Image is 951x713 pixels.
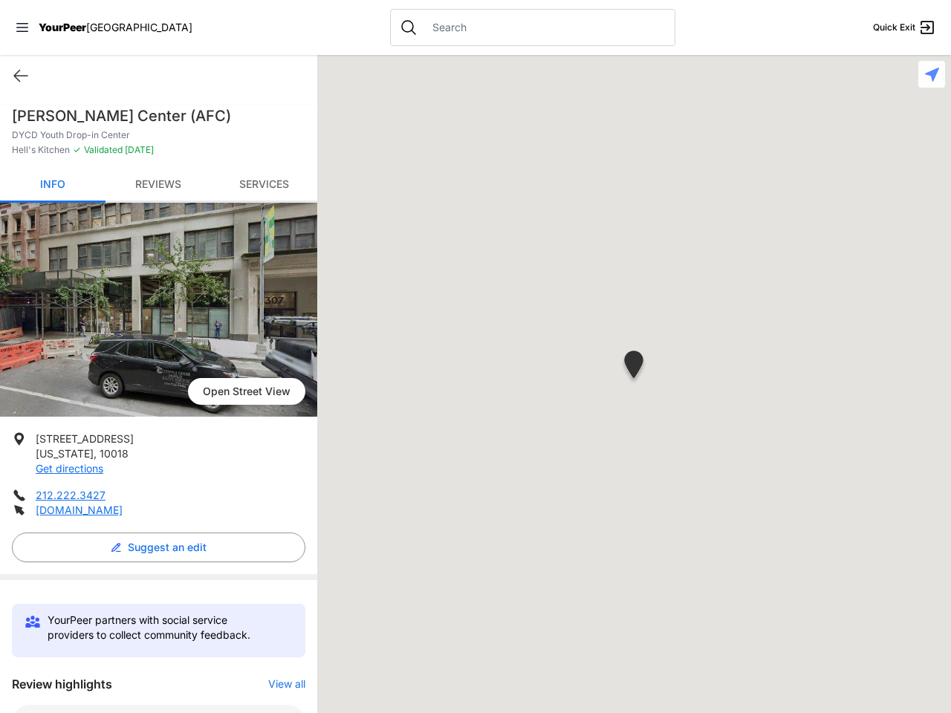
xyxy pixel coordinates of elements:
a: Quick Exit [873,19,936,36]
a: YourPeer[GEOGRAPHIC_DATA] [39,23,192,32]
span: [US_STATE] [36,447,94,460]
span: Validated [84,144,123,155]
span: ✓ [73,144,81,156]
h3: Review highlights [12,675,112,693]
a: Get directions [36,462,103,475]
span: Suggest an edit [128,540,207,555]
p: YourPeer partners with social service providers to collect community feedback. [48,613,276,642]
span: [STREET_ADDRESS] [36,432,134,445]
span: 10018 [100,447,129,460]
button: Suggest an edit [12,533,305,562]
span: Open Street View [188,378,305,405]
span: [DATE] [123,144,154,155]
a: Reviews [106,168,211,203]
span: [GEOGRAPHIC_DATA] [86,21,192,33]
h1: [PERSON_NAME] Center (AFC) [12,105,305,126]
a: Services [211,168,317,203]
input: Search [423,20,666,35]
span: Quick Exit [873,22,915,33]
button: View all [268,677,305,691]
div: DYCD Youth Drop-in Center [621,351,646,384]
a: [DOMAIN_NAME] [36,504,123,516]
span: YourPeer [39,21,86,33]
span: , [94,447,97,460]
a: 212.222.3427 [36,489,106,501]
span: Hell's Kitchen [12,144,70,156]
p: DYCD Youth Drop-in Center [12,129,305,141]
